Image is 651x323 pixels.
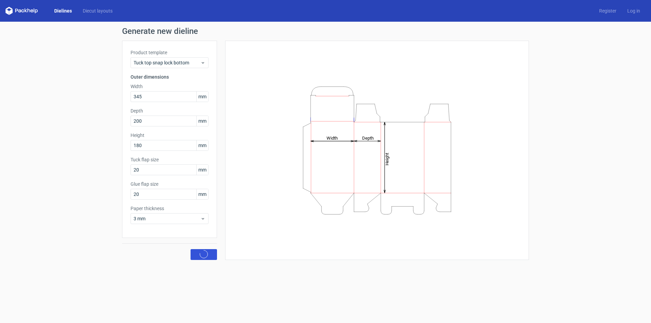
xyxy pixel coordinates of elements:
span: 3 mm [134,215,200,222]
span: mm [196,165,208,175]
label: Height [131,132,209,139]
a: Dielines [49,7,77,14]
span: mm [196,140,208,150]
label: Paper thickness [131,205,209,212]
span: mm [196,116,208,126]
a: Register [594,7,622,14]
span: Tuck top snap lock bottom [134,59,200,66]
label: Product template [131,49,209,56]
a: Log in [622,7,646,14]
span: mm [196,92,208,102]
h3: Outer dimensions [131,74,209,80]
label: Width [131,83,209,90]
label: Tuck flap size [131,156,209,163]
span: mm [196,189,208,199]
tspan: Depth [362,135,374,140]
label: Glue flap size [131,181,209,187]
tspan: Width [327,135,338,140]
h1: Generate new dieline [122,27,529,35]
a: Diecut layouts [77,7,118,14]
tspan: Height [384,153,390,165]
label: Depth [131,107,209,114]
